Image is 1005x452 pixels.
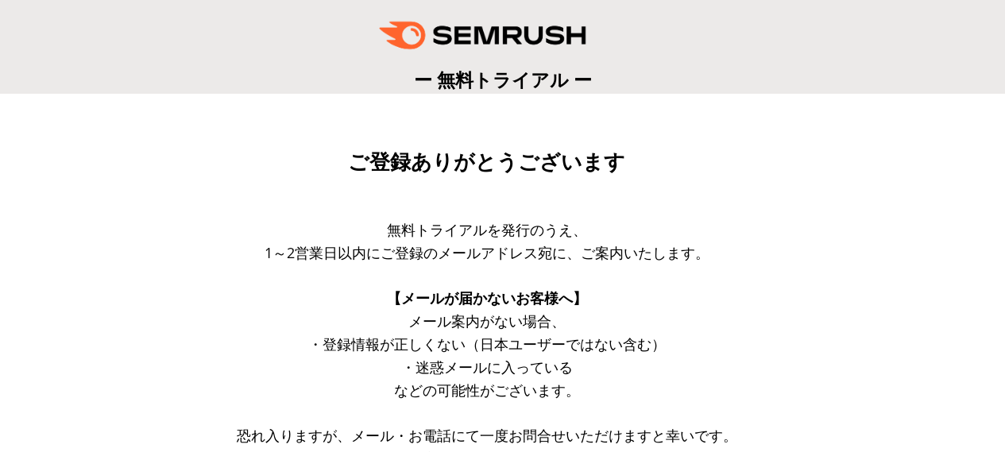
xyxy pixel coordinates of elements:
[394,381,580,400] span: などの可能性がございます。
[408,311,566,330] span: メール案内がない場合、
[401,357,573,377] span: ・迷惑メールに入っている
[387,288,587,307] span: 【メールが届かないお客様へ】
[237,426,737,445] span: 恐れ入りますが、メール・お電話にて一度お問合せいただけますと幸いです。
[308,334,666,353] span: ・登録情報が正しくない（日本ユーザーではない含む）
[387,220,587,239] span: 無料トライアルを発行のうえ、
[348,150,625,174] span: ご登録ありがとうございます
[414,67,592,92] span: ー 無料トライアル ー
[265,243,709,262] span: 1～2営業日以内にご登録のメールアドレス宛に、ご案内いたします。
